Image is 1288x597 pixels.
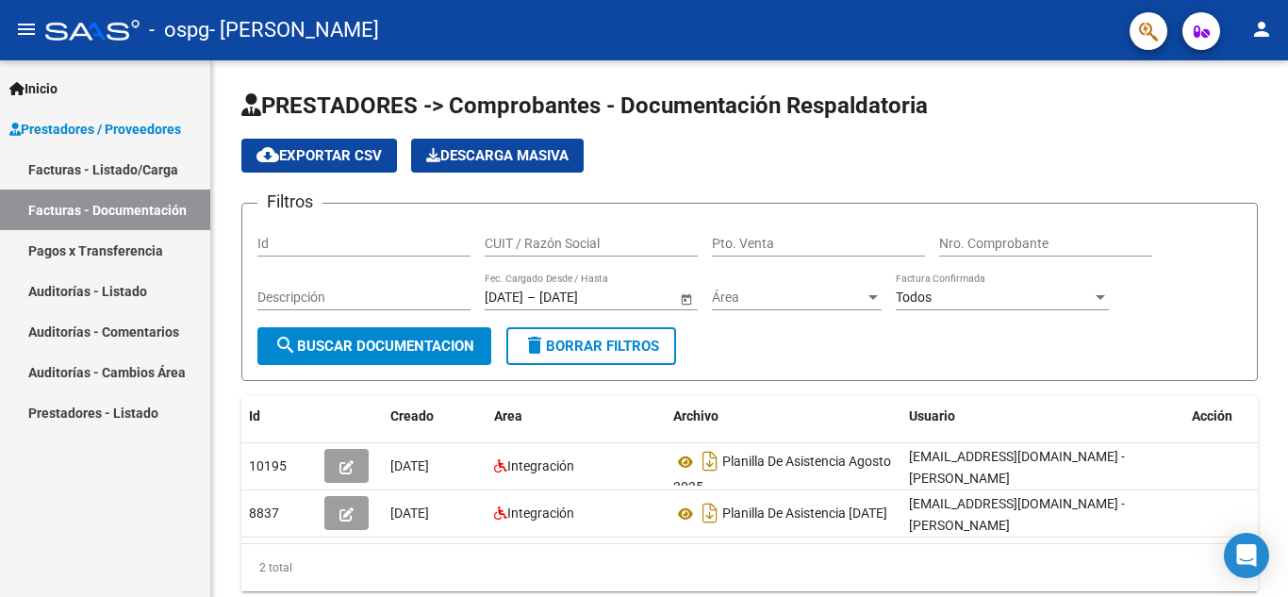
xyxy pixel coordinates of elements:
div: Open Intercom Messenger [1224,533,1269,578]
span: Todos [896,290,932,305]
mat-icon: person [1250,18,1273,41]
span: - [PERSON_NAME] [209,9,379,51]
input: Fecha fin [539,290,632,306]
span: 10195 [249,458,287,473]
span: [DATE] [390,506,429,521]
span: Borrar Filtros [523,338,659,355]
span: [DATE] [390,458,429,473]
span: – [527,290,536,306]
span: Acción [1192,408,1232,423]
span: Planilla De Asistencia Agosto 2025 [673,455,891,495]
button: Exportar CSV [241,139,397,173]
span: 8837 [249,506,279,521]
span: Usuario [909,408,955,423]
span: Descarga Masiva [426,147,569,164]
mat-icon: menu [15,18,38,41]
datatable-header-cell: Area [487,396,666,437]
span: Inicio [9,78,58,99]
span: Id [249,408,260,423]
button: Buscar Documentacion [257,327,491,365]
span: Área [712,290,865,306]
datatable-header-cell: Creado [383,396,487,437]
datatable-header-cell: Id [241,396,317,437]
button: Open calendar [676,289,696,308]
span: Prestadores / Proveedores [9,119,181,140]
span: Archivo [673,408,718,423]
app-download-masive: Descarga masiva de comprobantes (adjuntos) [411,139,584,173]
h3: Filtros [257,189,322,215]
span: [EMAIL_ADDRESS][DOMAIN_NAME] - [PERSON_NAME] [909,496,1125,533]
button: Borrar Filtros [506,327,676,365]
span: Integración [507,506,574,521]
span: Buscar Documentacion [274,338,474,355]
mat-icon: cloud_download [256,143,279,166]
span: Creado [390,408,434,423]
span: Exportar CSV [256,147,382,164]
span: PRESTADORES -> Comprobantes - Documentación Respaldatoria [241,92,928,119]
div: 2 total [241,544,1258,591]
mat-icon: delete [523,334,546,357]
span: Integración [507,458,574,473]
i: Descargar documento [698,498,722,528]
datatable-header-cell: Usuario [901,396,1184,437]
input: Fecha inicio [485,290,523,306]
mat-icon: search [274,334,297,357]
i: Descargar documento [698,446,722,476]
span: Planilla De Asistencia [DATE] [722,506,887,522]
span: Area [494,408,522,423]
datatable-header-cell: Archivo [666,396,901,437]
span: [EMAIL_ADDRESS][DOMAIN_NAME] - [PERSON_NAME] [909,449,1125,486]
datatable-header-cell: Acción [1184,396,1279,437]
button: Descarga Masiva [411,139,584,173]
span: - ospg [149,9,209,51]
